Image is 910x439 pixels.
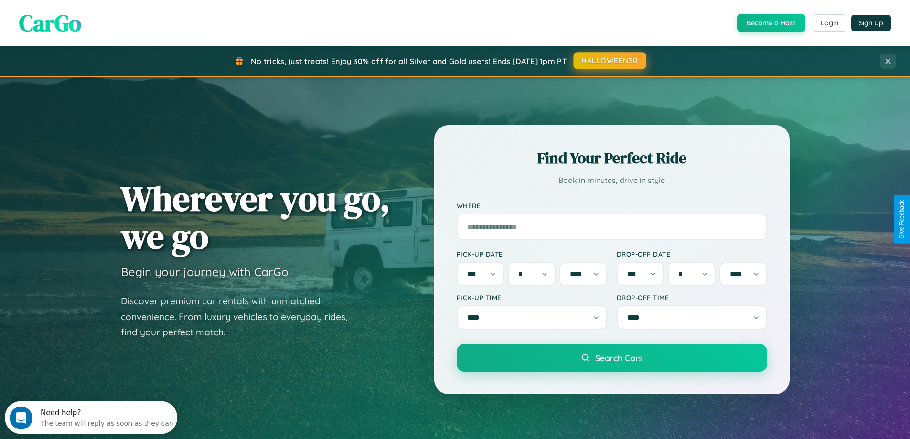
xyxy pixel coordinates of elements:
[457,202,767,210] label: Where
[4,4,178,30] div: Open Intercom Messenger
[899,200,905,239] div: Give Feedback
[813,14,846,32] button: Login
[617,250,767,258] label: Drop-off Date
[457,148,767,169] h2: Find Your Perfect Ride
[851,15,891,31] button: Sign Up
[36,16,169,26] div: The team will reply as soon as they can
[457,173,767,187] p: Book in minutes, drive in style
[574,52,646,69] button: HALLOWEEN30
[5,401,177,434] iframe: Intercom live chat discovery launcher
[10,407,32,429] iframe: Intercom live chat
[737,14,805,32] button: Become a Host
[19,7,81,39] span: CarGo
[36,8,169,16] div: Need help?
[457,250,607,258] label: Pick-up Date
[457,344,767,372] button: Search Cars
[595,353,642,363] span: Search Cars
[121,180,390,255] h1: Wherever you go, we go
[251,56,568,66] span: No tricks, just treats! Enjoy 30% off for all Silver and Gold users! Ends [DATE] 1pm PT.
[617,293,767,301] label: Drop-off Time
[121,265,289,279] h3: Begin your journey with CarGo
[457,293,607,301] label: Pick-up Time
[121,293,360,340] p: Discover premium car rentals with unmatched convenience. From luxury vehicles to everyday rides, ...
